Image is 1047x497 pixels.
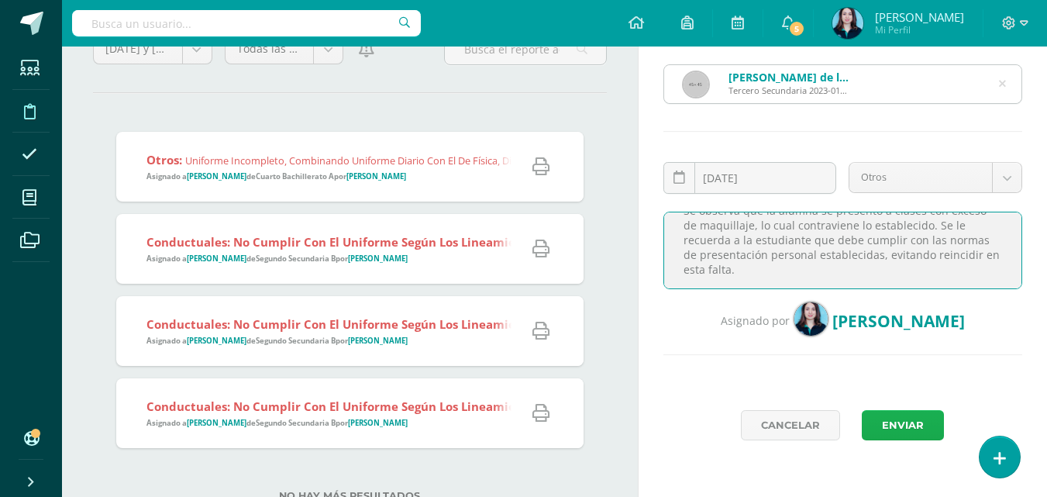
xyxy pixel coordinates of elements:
strong: [PERSON_NAME] [187,171,246,181]
a: Todas las categorías [226,34,343,64]
div: Tercero Secundaria 2023-0108 [728,85,849,96]
strong: Conductuales: No cumplir con el uniforme según los lineamientos establecidos por el nivel.: [146,316,693,332]
span: Asignado a de por [146,254,408,264]
span: Asignado a de por [146,418,408,428]
strong: [PERSON_NAME] [187,418,246,428]
strong: Otros: [146,152,182,167]
img: 45x45 [684,72,708,97]
img: 58a3fbeca66addd3cac8df0ed67b710d.png [832,8,863,39]
strong: [PERSON_NAME] [187,254,246,264]
input: Busca un usuario... [72,10,421,36]
span: [PERSON_NAME] [832,310,965,332]
span: Mi Perfil [875,23,964,36]
input: Fecha de ocurrencia [664,163,836,193]
span: Todas las categorías [237,34,302,64]
span: Asignado a de por [146,336,408,346]
strong: [PERSON_NAME] [348,418,408,428]
span: Asignado a de por [146,171,406,181]
strong: Segundo Secundaria B [256,336,336,346]
a: Otros [849,163,1021,192]
strong: [PERSON_NAME] [346,171,406,181]
span: [PERSON_NAME] [875,9,964,25]
span: [DATE] y [DATE] [105,34,170,64]
span: Asignado por [721,313,790,328]
img: 58a3fbeca66addd3cac8df0ed67b710d.png [794,302,828,337]
input: Busca un estudiante aquí... [664,65,1021,103]
span: Otros [861,163,980,192]
div: [PERSON_NAME] de los Angeles Icute [PERSON_NAME] [728,70,849,85]
strong: Segundo Secundaria B [256,418,336,428]
input: Busca el reporte aquí [445,34,606,64]
strong: Segundo Secundaria B [256,254,336,264]
strong: [PERSON_NAME] [187,336,246,346]
strong: Conductuales: No cumplir con el uniforme según los lineamientos establecidos por el nivel.: [146,399,693,414]
strong: [PERSON_NAME] [348,336,408,346]
strong: [PERSON_NAME] [348,254,408,264]
a: [DATE] y [DATE] [94,34,212,64]
strong: Cuarto Bachillerato A [256,171,334,181]
strong: Conductuales: No cumplir con el uniforme según los lineamientos establecidos por el nivel.: [146,234,693,250]
span: 5 [788,20,805,37]
span: Uniforme incompleto, combinando uniforme diario con el de física, dice tener justificación pero l... [185,154,742,167]
button: Enviar [862,410,944,440]
a: Cancelar [741,410,840,440]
